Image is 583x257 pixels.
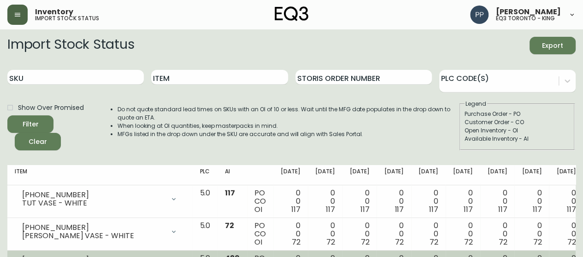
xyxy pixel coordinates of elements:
div: 0 0 [315,189,335,214]
div: 0 0 [281,189,300,214]
td: 5.0 [192,185,218,218]
div: 0 0 [453,189,473,214]
th: PLC [192,165,218,185]
div: 0 0 [556,222,576,246]
th: [DATE] [411,165,446,185]
span: Show Over Promised [18,103,84,113]
span: 117 [567,204,576,215]
div: PO CO [254,222,266,246]
h2: Import Stock Status [7,37,134,54]
span: 117 [464,204,473,215]
th: [DATE] [446,165,480,185]
span: 117 [498,204,507,215]
div: PO CO [254,189,266,214]
span: 117 [225,188,235,198]
div: [PHONE_NUMBER] [22,191,165,199]
div: Available Inventory - AI [465,135,570,143]
td: 5.0 [192,218,218,251]
span: 72 [292,237,300,247]
th: [DATE] [377,165,411,185]
span: 117 [360,204,370,215]
div: [PERSON_NAME] VASE - WHITE [22,232,165,240]
div: Filter [23,119,39,130]
span: 72 [567,237,576,247]
span: 117 [291,204,300,215]
div: Purchase Order - PO [465,110,570,118]
span: 72 [499,237,507,247]
div: 0 0 [556,189,576,214]
span: 72 [361,237,370,247]
input: price excluding $ [124,35,152,45]
div: [PHONE_NUMBER]TUT VASE - WHITE [15,189,185,209]
th: [DATE] [342,165,377,185]
span: Export [537,40,568,51]
legend: Legend [465,100,487,108]
div: Open Inventory - OI [465,126,570,135]
div: 0 0 [384,189,404,214]
div: 0 0 [488,189,507,214]
span: 72 [395,237,404,247]
th: Item [7,165,192,185]
li: When looking at OI quantities, keep masterpacks in mind. [118,122,459,130]
div: 0 0 [522,222,542,246]
h5: import stock status [35,16,99,21]
div: 0 0 [350,189,370,214]
span: 117 [429,204,438,215]
div: 0 0 [350,222,370,246]
span: 117 [395,204,404,215]
div: [PHONE_NUMBER] [22,223,165,232]
button: Filter [7,115,53,133]
h5: eq3 toronto - king [496,16,555,21]
th: [DATE] [514,165,549,185]
div: [PHONE_NUMBER][PERSON_NAME] VASE - WHITE [15,222,185,242]
div: 0 0 [418,222,438,246]
li: MFGs listed in the drop down under the SKU are accurate and will align with Sales Portal. [118,130,459,138]
textarea: 7020-090-4-A REF#693 7020-091-4-B REF#99 AS IS [19,34,71,69]
span: 117 [532,204,542,215]
span: Inventory [35,8,73,16]
div: 0 0 [384,222,404,246]
input: price excluding $ [124,45,152,54]
div: Now [75,45,124,54]
span: 72 [326,237,335,247]
th: [DATE] [273,165,308,185]
span: Clear [22,136,53,148]
span: 117 [326,204,335,215]
span: OI [254,204,262,215]
div: 0 0 [281,222,300,246]
li: Do not quote standard lead times on SKUs with an OI of 10 or less. Wait until the MFG date popula... [118,105,459,122]
th: [DATE] [480,165,515,185]
div: 0 0 [315,222,335,246]
div: TUT VASE - WHITE [22,199,165,207]
div: 0 0 [488,222,507,246]
span: [PERSON_NAME] [496,8,561,16]
th: [DATE] [308,165,342,185]
span: OI [254,237,262,247]
img: logo [275,6,309,21]
div: 0 0 [453,222,473,246]
span: 72 [225,220,234,231]
span: 72 [464,237,473,247]
span: 72 [430,237,438,247]
div: 0 0 [418,189,438,214]
img: 93ed64739deb6bac3372f15ae91c6632 [470,6,489,24]
button: Clear [15,133,61,150]
button: Export [530,37,576,54]
span: 72 [533,237,542,247]
div: Was [75,35,124,45]
th: AI [218,165,247,185]
div: Customer Order - CO [465,118,570,126]
div: 0 0 [522,189,542,214]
